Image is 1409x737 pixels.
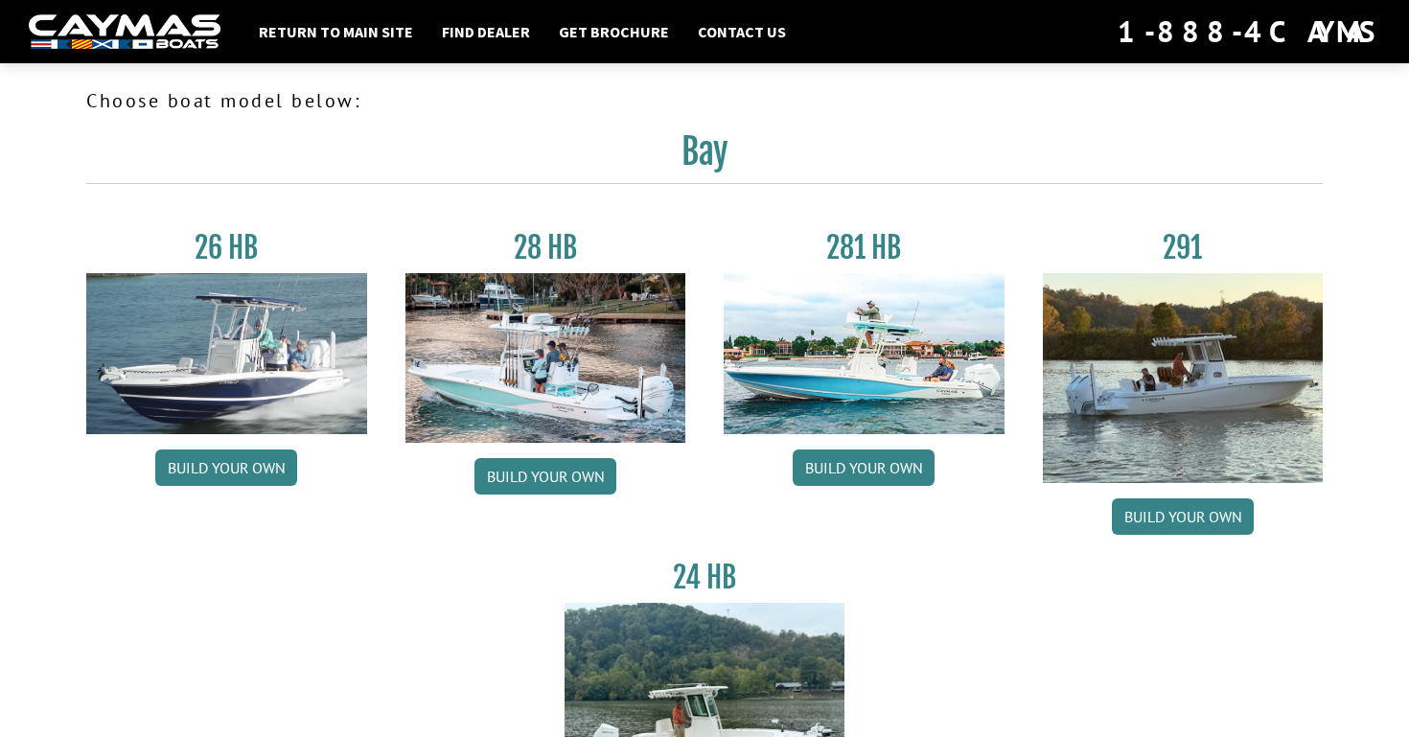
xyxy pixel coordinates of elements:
[155,449,297,486] a: Build your own
[1118,11,1380,53] div: 1-888-4CAYMAS
[549,19,679,44] a: Get Brochure
[86,273,367,434] img: 26_new_photo_resized.jpg
[1112,498,1254,535] a: Build your own
[86,130,1323,184] h2: Bay
[724,230,1005,265] h3: 281 HB
[1043,273,1324,483] img: 291_Thumbnail.jpg
[688,19,796,44] a: Contact Us
[565,560,845,595] h3: 24 HB
[1043,230,1324,265] h3: 291
[86,230,367,265] h3: 26 HB
[405,273,686,443] img: 28_hb_thumbnail_for_caymas_connect.jpg
[249,19,423,44] a: Return to main site
[29,14,220,50] img: white-logo-c9c8dbefe5ff5ceceb0f0178aa75bf4bb51f6bca0971e226c86eb53dfe498488.png
[724,273,1005,434] img: 28-hb-twin.jpg
[86,86,1323,115] p: Choose boat model below:
[474,458,616,495] a: Build your own
[432,19,540,44] a: Find Dealer
[405,230,686,265] h3: 28 HB
[793,449,935,486] a: Build your own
